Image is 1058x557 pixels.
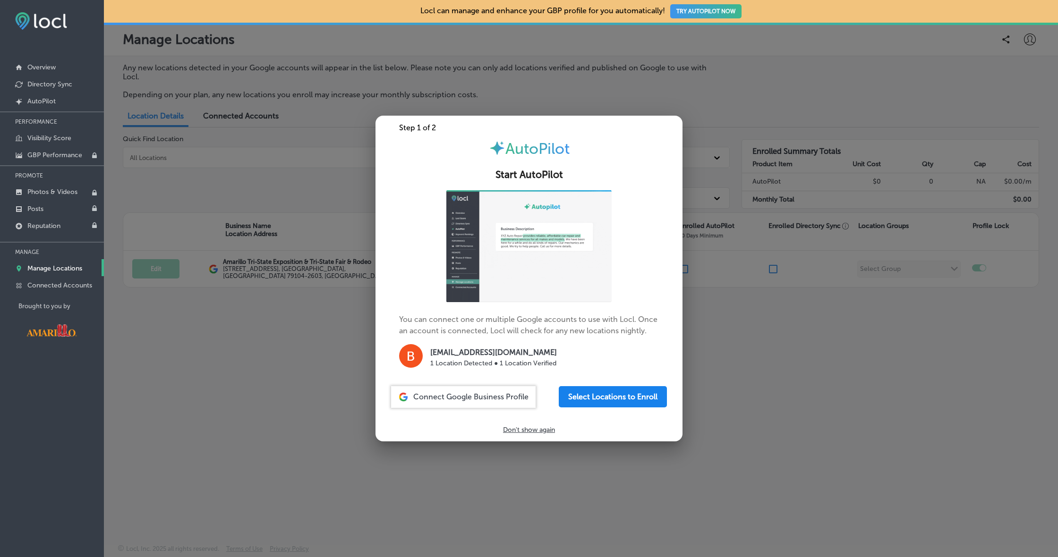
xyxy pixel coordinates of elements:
[27,205,43,213] p: Posts
[413,392,529,401] span: Connect Google Business Profile
[27,63,56,71] p: Overview
[27,281,92,289] p: Connected Accounts
[430,358,557,368] p: 1 Location Detected ● 1 Location Verified
[18,317,85,344] img: Visit Amarillo
[430,347,557,358] p: [EMAIL_ADDRESS][DOMAIN_NAME]
[399,190,659,371] p: You can connect one or multiple Google accounts to use with Locl. Once an account is connected, L...
[503,426,555,434] p: Don't show again
[446,190,612,302] img: ap-gif
[27,80,72,88] p: Directory Sync
[27,188,77,196] p: Photos & Videos
[15,12,67,30] img: fda3e92497d09a02dc62c9cd864e3231.png
[27,97,56,105] p: AutoPilot
[387,169,671,181] h2: Start AutoPilot
[27,134,71,142] p: Visibility Score
[559,386,667,407] button: Select Locations to Enroll
[18,303,104,310] p: Brought to you by
[27,264,82,272] p: Manage Locations
[27,151,82,159] p: GBP Performance
[27,222,60,230] p: Reputation
[505,140,570,158] span: AutoPilot
[375,123,683,132] div: Step 1 of 2
[670,4,742,18] button: TRY AUTOPILOT NOW
[489,140,505,156] img: autopilot-icon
